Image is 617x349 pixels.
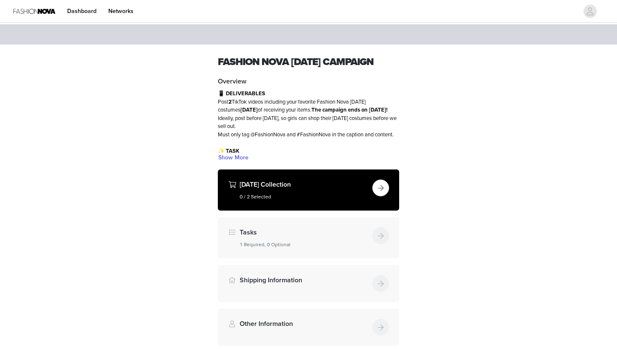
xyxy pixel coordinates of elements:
[240,193,369,201] h5: 0 / 2 Selected
[240,319,369,329] h4: Other Information
[226,148,239,154] span: TASK
[586,5,594,18] div: avatar
[218,217,399,258] div: Tasks
[218,265,399,302] div: Shipping Information
[240,227,369,237] h4: Tasks
[228,99,232,105] strong: 2
[218,153,249,163] button: Show More
[240,180,369,190] h4: [DATE] Collection
[240,275,369,285] h4: Shipping Information
[218,115,397,130] span: deally, post before [DATE], so girls can shop their [DATE] costumes before we sell out.
[13,2,55,21] img: Fashion Nova Logo
[218,90,265,97] span: 📱 DELIVERABLES
[218,309,399,346] div: Other Information
[240,241,369,248] h5: 1 Required, 0 Optional
[62,2,102,21] a: Dashboard
[218,169,399,211] div: Halloween Collection
[241,107,258,113] strong: [DATE]
[103,2,139,21] a: Networks
[311,107,387,113] strong: The campaign ends on [DATE]!
[218,99,387,114] span: Post TikTok videos including your favorite Fashion Nova [DATE] costumes of receiving your items.
[218,131,394,138] span: Must only tag @FashionNova and #FashionNova in the caption and content.
[218,148,225,154] span: ✨
[218,115,219,122] span: I
[218,55,399,70] h1: Fashion Nova [DATE] Campaign
[218,76,399,86] h4: Overview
